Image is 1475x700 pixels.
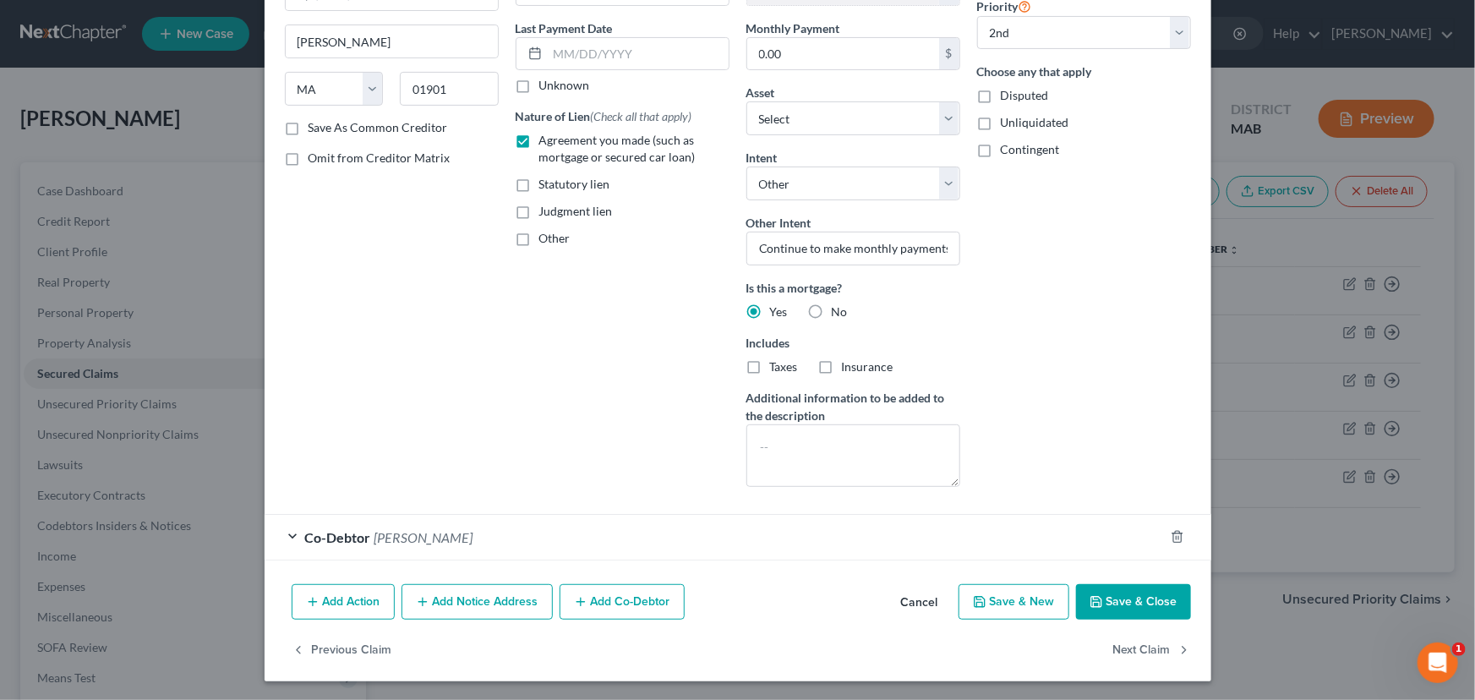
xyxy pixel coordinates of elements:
span: Disputed [1001,88,1049,102]
label: Includes [746,334,960,352]
span: Judgment lien [539,204,613,218]
label: Intent [746,149,778,167]
input: Specify... [746,232,960,265]
span: Taxes [770,359,798,374]
span: Other [539,231,571,245]
input: Enter city... [286,25,498,57]
button: Next Claim [1113,633,1191,669]
span: Insurance [842,359,893,374]
label: Nature of Lien [516,107,692,125]
button: Add Action [292,584,395,620]
button: Previous Claim [292,633,392,669]
button: Save & Close [1076,584,1191,620]
div: $ [939,38,959,70]
button: Cancel [888,586,952,620]
button: Add Notice Address [402,584,553,620]
span: 1 [1452,643,1466,656]
iframe: Intercom live chat [1418,643,1458,683]
input: MM/DD/YYYY [548,38,729,70]
span: No [832,304,848,319]
span: Agreement you made (such as mortgage or secured car loan) [539,133,696,164]
button: Add Co-Debtor [560,584,685,620]
label: Choose any that apply [977,63,1191,80]
label: Last Payment Date [516,19,613,37]
label: Unknown [539,77,590,94]
label: Additional information to be added to the description [746,389,960,424]
span: Statutory lien [539,177,610,191]
span: Asset [746,85,775,100]
span: (Check all that apply) [591,109,692,123]
span: Omit from Creditor Matrix [309,150,451,165]
span: Contingent [1001,142,1060,156]
label: Is this a mortgage? [746,279,960,297]
span: Unliquidated [1001,115,1069,129]
label: Monthly Payment [746,19,840,37]
input: Enter zip... [400,72,499,106]
span: Co-Debtor [305,529,371,545]
button: Save & New [959,584,1069,620]
input: 0.00 [747,38,939,70]
label: Save As Common Creditor [309,119,448,136]
span: [PERSON_NAME] [374,529,473,545]
span: Yes [770,304,788,319]
label: Other Intent [746,214,811,232]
